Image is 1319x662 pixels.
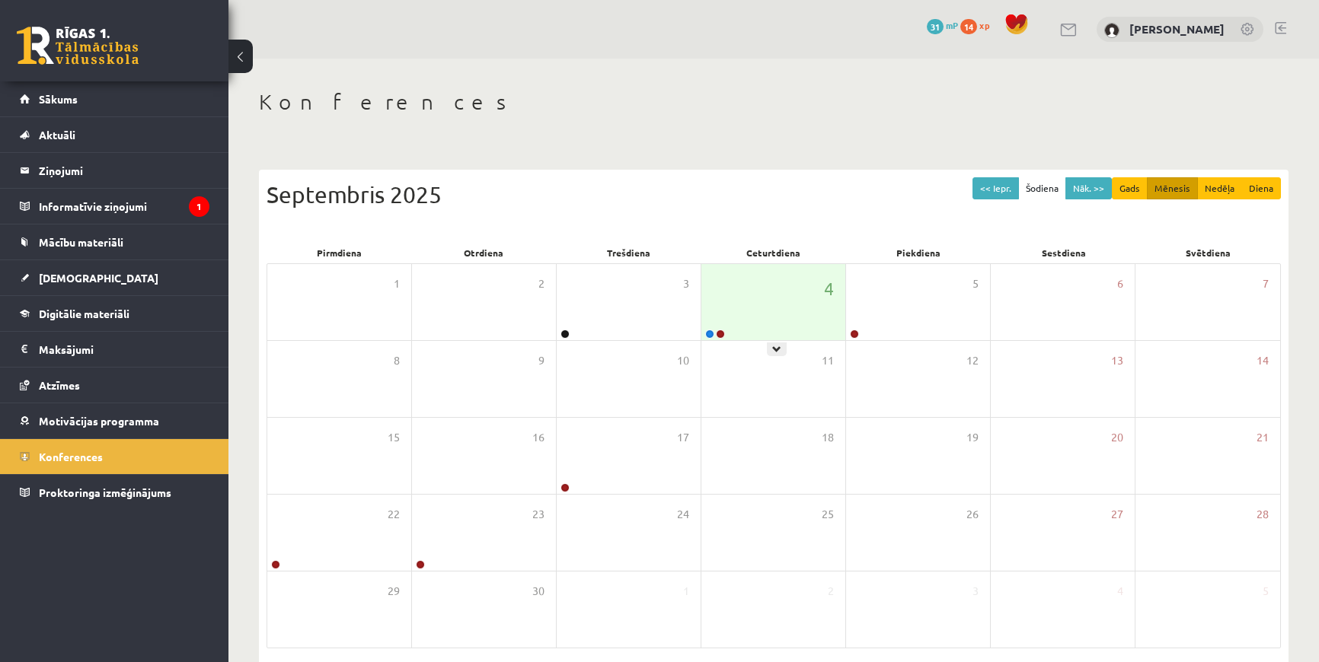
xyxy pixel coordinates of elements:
[1263,583,1269,600] span: 5
[1147,177,1198,199] button: Mēnesis
[39,235,123,249] span: Mācību materiāli
[394,352,400,369] span: 8
[39,485,171,499] span: Proktoringa izmēģinājums
[20,189,209,224] a: Informatīvie ziņojumi1
[1104,23,1119,38] img: Ņikita Ņemiro
[267,242,411,263] div: Pirmdiena
[822,506,834,523] span: 25
[991,242,1135,263] div: Sestdiena
[20,296,209,331] a: Digitālie materiāli
[538,352,545,369] span: 9
[39,307,129,320] span: Digitālie materiāli
[39,153,209,188] legend: Ziņojumi
[39,378,80,392] span: Atzīmes
[1241,177,1281,199] button: Diena
[538,275,545,292] span: 2
[39,332,209,367] legend: Maksājumi
[20,475,209,510] a: Proktoringa izmēģinājums
[846,242,991,263] div: Piekdiena
[677,352,689,369] span: 10
[259,89,1289,115] h1: Konferences
[966,352,979,369] span: 12
[822,352,834,369] span: 11
[701,242,846,263] div: Ceturtdiena
[20,153,209,188] a: Ziņojumi
[20,224,209,259] a: Mācību materiāli
[20,368,209,403] a: Atzīmes
[532,429,545,446] span: 16
[39,189,209,224] legend: Informatīvie ziņojumi
[824,275,834,301] span: 4
[1129,21,1225,37] a: [PERSON_NAME]
[1257,506,1269,523] span: 28
[1117,583,1123,600] span: 4
[557,242,701,263] div: Trešdiena
[677,506,689,523] span: 24
[20,403,209,438] a: Motivācijas programma
[1257,352,1269,369] span: 14
[39,128,75,142] span: Aktuāli
[828,583,834,600] span: 2
[1065,177,1112,199] button: Nāk. >>
[39,92,78,106] span: Sākums
[532,583,545,600] span: 30
[1111,352,1123,369] span: 13
[1018,177,1066,199] button: Šodiena
[20,260,209,295] a: [DEMOGRAPHIC_DATA]
[927,19,944,34] span: 31
[972,177,1019,199] button: << Iepr.
[946,19,958,31] span: mP
[966,506,979,523] span: 26
[388,506,400,523] span: 22
[388,429,400,446] span: 15
[532,506,545,523] span: 23
[39,271,158,285] span: [DEMOGRAPHIC_DATA]
[1197,177,1242,199] button: Nedēļa
[20,117,209,152] a: Aktuāli
[1257,429,1269,446] span: 21
[17,27,139,65] a: Rīgas 1. Tālmācības vidusskola
[979,19,989,31] span: xp
[411,242,556,263] div: Otrdiena
[927,19,958,31] a: 31 mP
[394,275,400,292] span: 1
[677,429,689,446] span: 17
[683,275,689,292] span: 3
[20,81,209,116] a: Sākums
[1263,275,1269,292] span: 7
[966,429,979,446] span: 19
[388,583,400,600] span: 29
[1136,242,1281,263] div: Svētdiena
[960,19,997,31] a: 14 xp
[972,583,979,600] span: 3
[1111,429,1123,446] span: 20
[20,439,209,474] a: Konferences
[189,196,209,217] i: 1
[267,177,1281,212] div: Septembris 2025
[1112,177,1148,199] button: Gads
[39,414,159,428] span: Motivācijas programma
[20,332,209,367] a: Maksājumi
[1111,506,1123,523] span: 27
[683,583,689,600] span: 1
[960,19,977,34] span: 14
[39,450,103,463] span: Konferences
[822,429,834,446] span: 18
[972,275,979,292] span: 5
[1117,275,1123,292] span: 6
